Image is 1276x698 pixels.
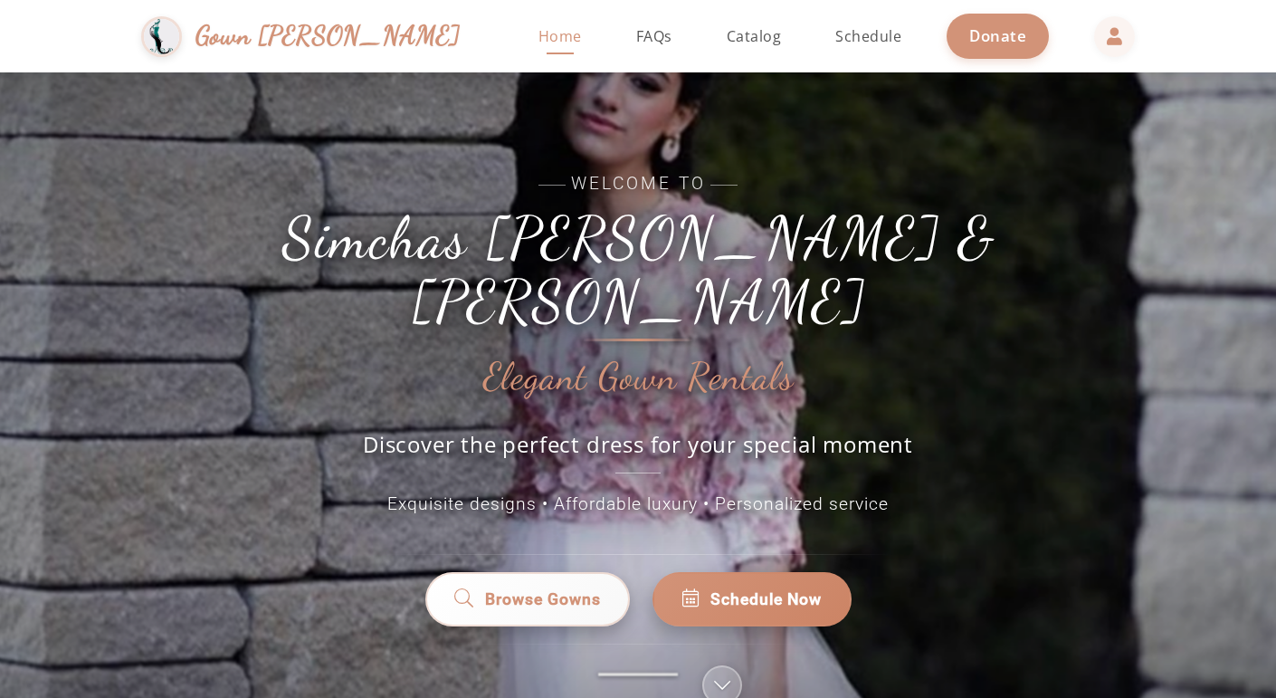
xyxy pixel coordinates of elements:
p: Exquisite designs • Affordable luxury • Personalized service [231,492,1045,518]
img: Gown Gmach Logo [141,16,182,57]
span: Catalog [727,26,782,46]
h1: Simchas [PERSON_NAME] & [PERSON_NAME] [231,206,1045,334]
span: Gown [PERSON_NAME] [195,16,461,55]
h2: Elegant Gown Rentals [483,357,794,398]
span: Schedule Now [710,588,822,611]
span: Donate [969,25,1026,46]
span: Home [538,26,582,46]
span: Welcome to [231,171,1045,197]
a: Gown [PERSON_NAME] [141,12,479,62]
span: Schedule [835,26,901,46]
span: FAQs [636,26,672,46]
a: Donate [947,14,1049,58]
p: Discover the perfect dress for your special moment [344,429,932,473]
span: Browse Gowns [484,588,600,611]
